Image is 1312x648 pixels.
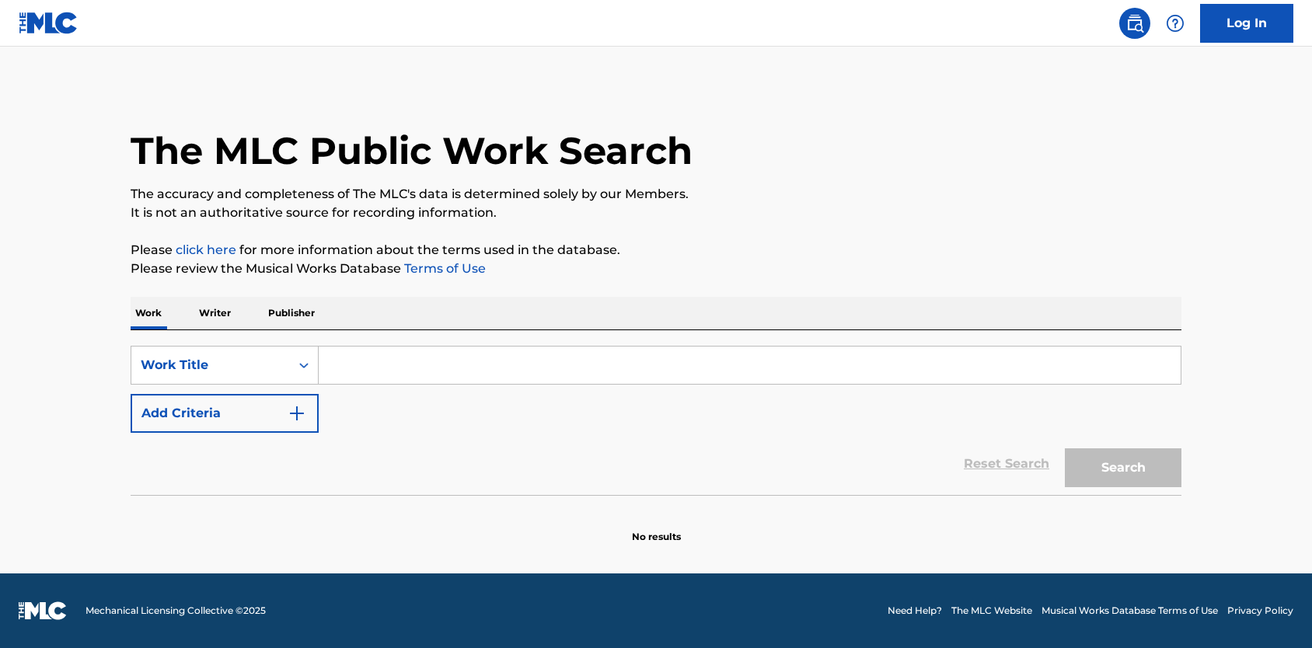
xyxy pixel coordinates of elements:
[401,261,486,276] a: Terms of Use
[19,601,67,620] img: logo
[141,356,281,375] div: Work Title
[131,297,166,329] p: Work
[131,241,1181,260] p: Please for more information about the terms used in the database.
[288,404,306,423] img: 9d2ae6d4665cec9f34b9.svg
[1227,604,1293,618] a: Privacy Policy
[131,260,1181,278] p: Please review the Musical Works Database
[131,127,693,174] h1: The MLC Public Work Search
[131,346,1181,495] form: Search Form
[632,511,681,544] p: No results
[1119,8,1150,39] a: Public Search
[1160,8,1191,39] div: Help
[1042,604,1218,618] a: Musical Works Database Terms of Use
[888,604,942,618] a: Need Help?
[263,297,319,329] p: Publisher
[131,204,1181,222] p: It is not an authoritative source for recording information.
[1234,573,1312,648] iframe: Chat Widget
[85,604,266,618] span: Mechanical Licensing Collective © 2025
[176,242,236,257] a: click here
[1200,4,1293,43] a: Log In
[131,394,319,433] button: Add Criteria
[131,185,1181,204] p: The accuracy and completeness of The MLC's data is determined solely by our Members.
[194,297,236,329] p: Writer
[1125,14,1144,33] img: search
[1166,14,1185,33] img: help
[951,604,1032,618] a: The MLC Website
[19,12,79,34] img: MLC Logo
